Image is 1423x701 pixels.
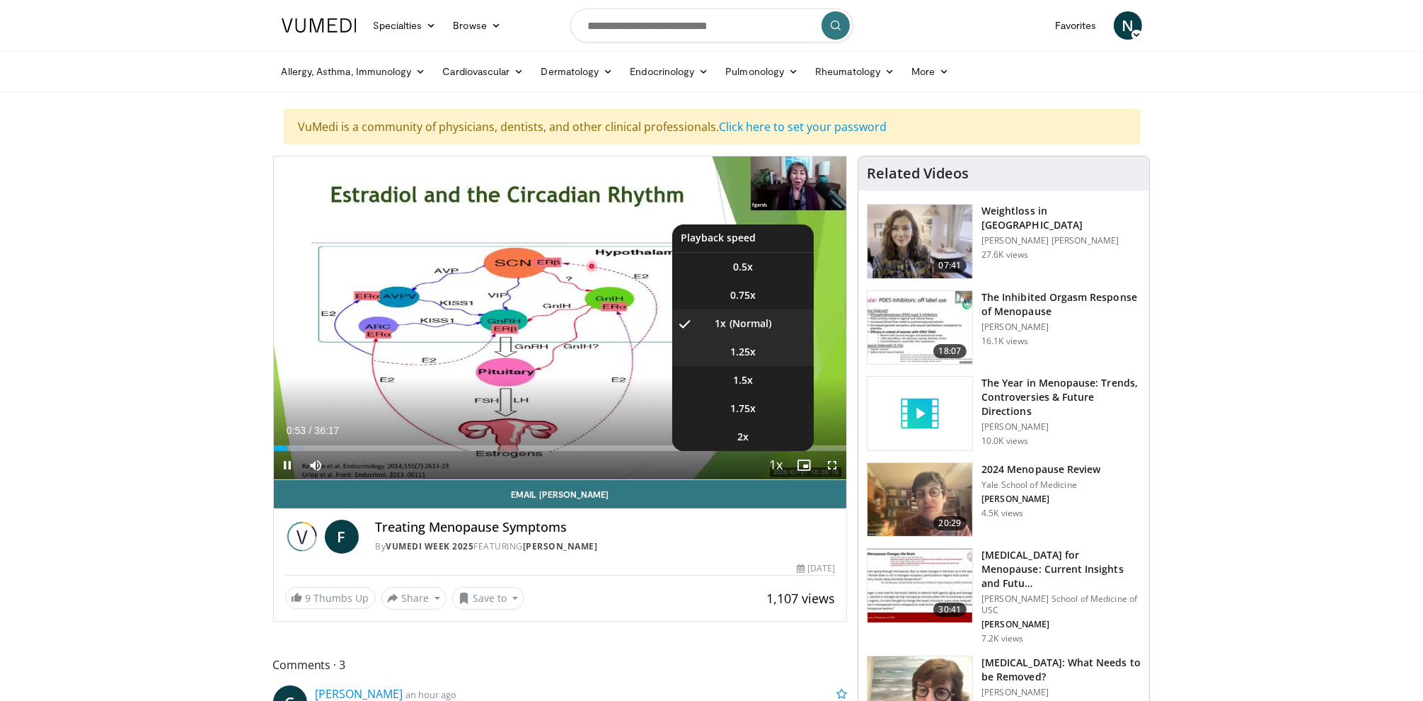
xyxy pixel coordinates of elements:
[733,373,753,387] span: 1.5x
[933,516,967,530] span: 20:29
[285,520,319,554] img: Vumedi Week 2025
[981,290,1141,319] h3: The Inhibited Orgasm Response of Menopause
[730,288,756,302] span: 0.75x
[933,344,967,358] span: 18:07
[807,57,903,86] a: Rheumatology
[933,603,967,617] span: 30:41
[981,656,1141,684] h3: [MEDICAL_DATA]: What Needs to be Removed?
[621,57,717,86] a: Endocrinology
[733,260,753,274] span: 0.5x
[790,451,818,479] button: Enable picture-in-picture mode
[981,376,1141,418] h3: The Year in Menopause: Trends, Controversies & Future Directions
[868,463,972,537] img: 692f135d-47bd-4f7e-b54d-786d036e68d3.150x105_q85_crop-smart_upscale.jpg
[981,321,1141,333] p: [PERSON_NAME]
[797,562,835,575] div: [DATE]
[981,235,1141,246] p: [PERSON_NAME] [PERSON_NAME]
[867,462,1141,537] a: 20:29 2024 Menopause Review Yale School of Medicine [PERSON_NAME] 4.5K views
[981,593,1141,616] p: [PERSON_NAME] School of Medicine of USC
[717,57,807,86] a: Pulmonology
[981,435,1028,447] p: 10.0K views
[452,587,524,610] button: Save to
[766,590,835,607] span: 1,107 views
[386,540,474,552] a: Vumedi Week 2025
[981,548,1141,591] h3: [MEDICAL_DATA] for Menopause: Current Insights and Futu…
[1114,11,1142,40] a: N
[737,430,749,444] span: 2x
[523,540,598,552] a: [PERSON_NAME]
[981,619,1141,630] p: [PERSON_NAME]
[306,591,311,605] span: 9
[730,345,756,359] span: 1.25x
[730,401,756,416] span: 1.75x
[274,451,302,479] button: Pause
[981,633,1023,644] p: 7.2K views
[365,11,445,40] a: Specialties
[284,109,1140,144] div: VuMedi is a community of physicians, dentists, and other clinical professionals.
[868,549,972,622] img: 47271b8a-94f4-49c8-b914-2a3d3af03a9e.150x105_q85_crop-smart_upscale.jpg
[761,451,790,479] button: Playback Rate
[981,494,1100,505] p: [PERSON_NAME]
[406,688,457,701] small: an hour ago
[273,656,848,674] span: Comments 3
[720,119,887,135] a: Click here to set your password
[867,548,1141,644] a: 30:41 [MEDICAL_DATA] for Menopause: Current Insights and Futu… [PERSON_NAME] School of Medicine o...
[903,57,957,86] a: More
[302,451,330,479] button: Mute
[287,425,306,436] span: 0:53
[868,291,972,365] img: 283c0f17-5e2d-42ba-a87c-168d447cdba4.150x105_q85_crop-smart_upscale.jpg
[867,290,1141,365] a: 18:07 The Inhibited Orgasm Response of Menopause [PERSON_NAME] 16.1K views
[981,336,1028,347] p: 16.1K views
[376,520,836,535] h4: Treating Menopause Symptoms
[309,425,312,436] span: /
[1047,11,1105,40] a: Favorites
[981,508,1023,519] p: 4.5K views
[570,8,853,42] input: Search topics, interventions
[715,317,726,331] span: 1x
[933,258,967,273] span: 07:41
[868,205,972,278] img: 9983fed1-7565-45be-8934-aef1103ce6e2.150x105_q85_crop-smart_upscale.jpg
[325,520,359,554] a: F
[285,587,376,609] a: 9 Thumbs Up
[274,445,847,451] div: Progress Bar
[867,204,1141,279] a: 07:41 Weightloss in [GEOGRAPHIC_DATA] [PERSON_NAME] [PERSON_NAME] 27.6K views
[981,479,1100,491] p: Yale School of Medicine
[274,156,847,480] video-js: Video Player
[434,57,532,86] a: Cardiovascular
[444,11,509,40] a: Browse
[376,540,836,553] div: By FEATURING
[273,57,434,86] a: Allergy, Asthma, Immunology
[981,687,1141,698] p: [PERSON_NAME]
[981,204,1141,232] h3: Weightloss in [GEOGRAPHIC_DATA]
[981,249,1028,261] p: 27.6K views
[867,165,969,182] h4: Related Videos
[868,377,972,450] img: video_placeholder_short.svg
[981,421,1141,433] p: [PERSON_NAME]
[282,18,357,33] img: VuMedi Logo
[314,425,339,436] span: 36:17
[818,451,846,479] button: Fullscreen
[533,57,622,86] a: Dermatology
[274,480,847,508] a: Email [PERSON_NAME]
[381,587,447,610] button: Share
[867,376,1141,451] a: The Year in Menopause: Trends, Controversies & Future Directions [PERSON_NAME] 10.0K views
[981,462,1100,477] h3: 2024 Menopause Review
